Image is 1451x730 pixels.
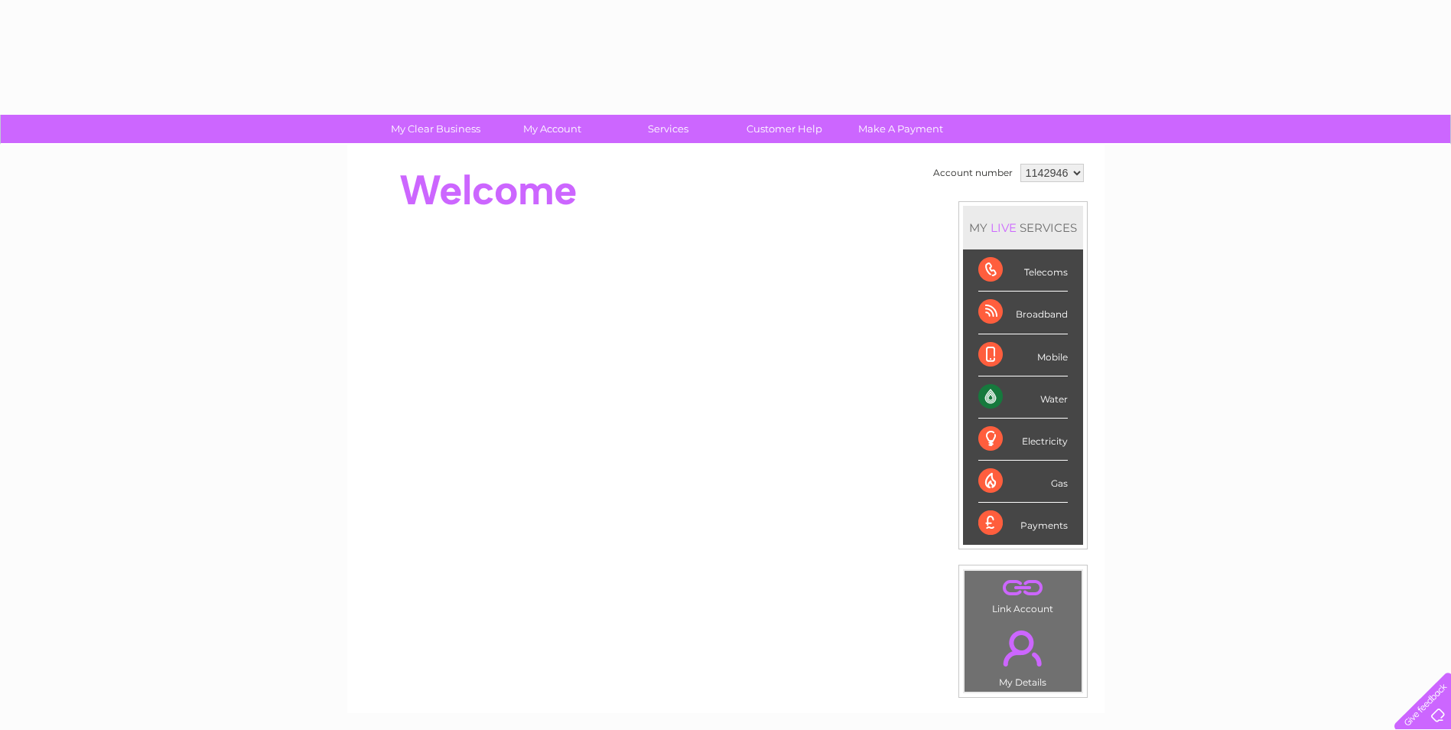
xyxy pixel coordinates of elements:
a: . [968,621,1078,675]
div: MY SERVICES [963,206,1083,249]
a: Services [605,115,731,143]
div: Electricity [978,419,1068,461]
div: Gas [978,461,1068,503]
a: Make A Payment [838,115,964,143]
div: Broadband [978,292,1068,334]
div: Telecoms [978,249,1068,292]
div: Payments [978,503,1068,544]
a: My Clear Business [373,115,499,143]
a: Customer Help [721,115,848,143]
td: My Details [964,618,1082,693]
div: Water [978,376,1068,419]
td: Link Account [964,570,1082,618]
a: My Account [489,115,615,143]
a: . [968,575,1078,601]
td: Account number [929,160,1017,186]
div: LIVE [987,220,1020,235]
div: Mobile [978,334,1068,376]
